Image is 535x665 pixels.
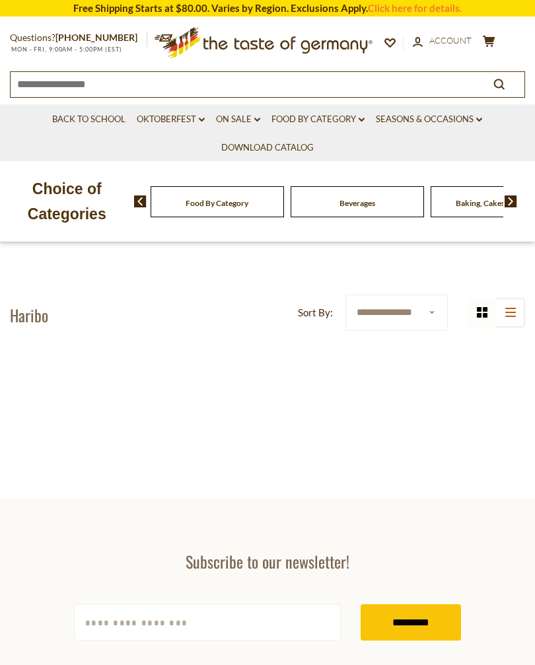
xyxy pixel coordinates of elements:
h1: Haribo [10,305,48,325]
label: Sort By: [298,304,333,321]
a: On Sale [216,112,260,127]
img: next arrow [505,195,517,207]
p: Questions? [10,30,147,46]
a: Food By Category [186,198,248,208]
a: [PHONE_NUMBER] [55,32,137,43]
a: Oktoberfest [137,112,205,127]
img: previous arrow [134,195,147,207]
span: MON - FRI, 9:00AM - 5:00PM (EST) [10,46,122,53]
a: Account [413,34,472,48]
span: Account [429,35,472,46]
a: Beverages [339,198,375,208]
a: Seasons & Occasions [376,112,482,127]
h3: Subscribe to our newsletter! [74,551,461,571]
a: Back to School [52,112,125,127]
a: Click here for details. [368,2,462,14]
a: Food By Category [271,112,365,127]
a: Download Catalog [221,141,314,155]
